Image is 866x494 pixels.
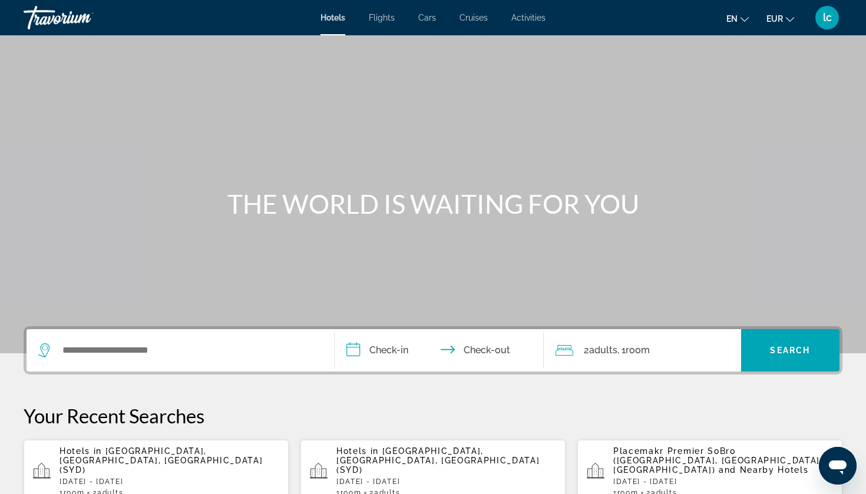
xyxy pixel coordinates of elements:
[544,329,741,372] button: Travelers: 2 adults, 0 children
[60,446,102,456] span: Hotels in
[320,13,345,22] a: Hotels
[613,478,833,486] p: [DATE] - [DATE]
[613,446,823,475] span: Placemakr Premier SoBro ([GEOGRAPHIC_DATA], [GEOGRAPHIC_DATA], [GEOGRAPHIC_DATA])
[60,478,279,486] p: [DATE] - [DATE]
[766,10,794,27] button: Change currency
[336,446,540,475] span: [GEOGRAPHIC_DATA], [GEOGRAPHIC_DATA], [GEOGRAPHIC_DATA] (SYD)
[369,13,395,22] a: Flights
[726,10,749,27] button: Change language
[770,346,810,355] span: Search
[584,342,617,359] span: 2
[726,14,738,24] span: en
[823,12,832,24] span: lc
[27,329,839,372] div: Search widget
[336,446,379,456] span: Hotels in
[24,2,141,33] a: Travorium
[617,342,650,359] span: , 1
[60,446,263,475] span: [GEOGRAPHIC_DATA], [GEOGRAPHIC_DATA], [GEOGRAPHIC_DATA] (SYD)
[335,329,544,372] button: Check in and out dates
[812,5,842,30] button: User Menu
[212,188,654,219] h1: THE WORLD IS WAITING FOR YOU
[766,14,783,24] span: EUR
[511,13,546,22] a: Activities
[460,13,488,22] a: Cruises
[719,465,809,475] span: and Nearby Hotels
[741,329,840,372] button: Search
[24,404,842,427] p: Your Recent Searches
[418,13,436,22] a: Cars
[336,478,556,486] p: [DATE] - [DATE]
[626,344,650,356] span: Room
[589,344,617,356] span: Adults
[819,447,857,485] iframe: Bouton de lancement de la fenêtre de messagerie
